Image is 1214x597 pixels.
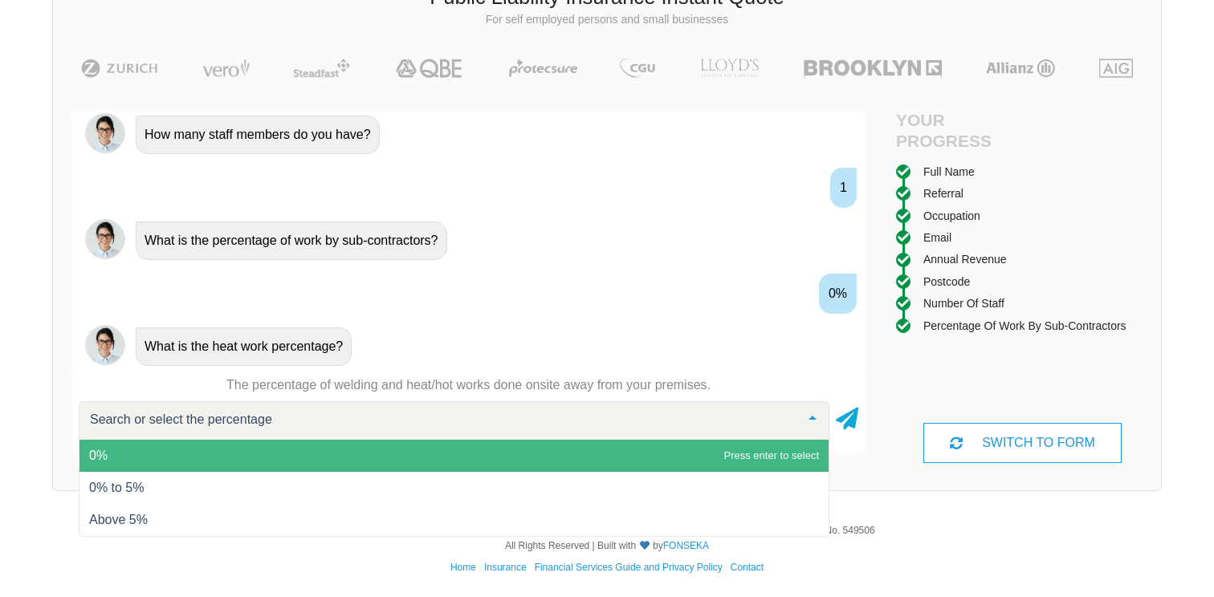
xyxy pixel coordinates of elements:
[923,163,975,181] div: Full Name
[74,59,165,78] img: Zurich | Public Liability Insurance
[923,207,980,225] div: Occupation
[86,412,796,428] input: Search or select the percentage
[85,219,125,259] img: Chatbot | PLI
[72,376,865,394] p: The percentage of welding and heat/hot works done onsite away from your premises.
[386,59,473,78] img: QBE | Public Liability Insurance
[978,59,1063,78] img: Allianz | Public Liability Insurance
[923,423,1122,463] div: SWITCH TO FORM
[731,562,764,573] a: Contact
[503,59,584,78] img: Protecsure | Public Liability Insurance
[691,59,768,78] img: LLOYD's | Public Liability Insurance
[923,229,951,246] div: Email
[923,317,1126,335] div: Percentage of work by sub-contractors
[797,59,947,78] img: Brooklyn | Public Liability Insurance
[535,562,723,573] a: Financial Services Guide and Privacy Policy
[85,113,125,153] img: Chatbot | PLI
[65,12,1149,28] p: For self employed persons and small businesses
[896,110,1023,150] h4: Your Progress
[484,562,527,573] a: Insurance
[923,273,970,290] div: Postcode
[136,221,447,260] div: What is the percentage of work by sub-contractors?
[136,327,352,366] div: What is the heat work percentage?
[830,168,857,208] div: 1
[923,250,1007,268] div: Annual Revenue
[923,294,1004,312] div: Number of staff
[85,325,125,365] img: Chatbot | PLI
[287,59,357,78] img: Steadfast | Public Liability Insurance
[663,540,709,551] a: FONSEKA
[89,481,144,494] span: 0% to 5%
[923,185,963,202] div: Referral
[89,513,148,526] span: Above 5%
[89,449,108,462] span: 0%
[613,59,662,78] img: CGU | Public Liability Insurance
[136,116,380,154] div: How many staff members do you have?
[195,59,257,78] img: Vero | Public Liability Insurance
[450,562,476,573] a: Home
[819,274,857,314] div: 0%
[1093,59,1140,78] img: AIG | Public Liability Insurance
